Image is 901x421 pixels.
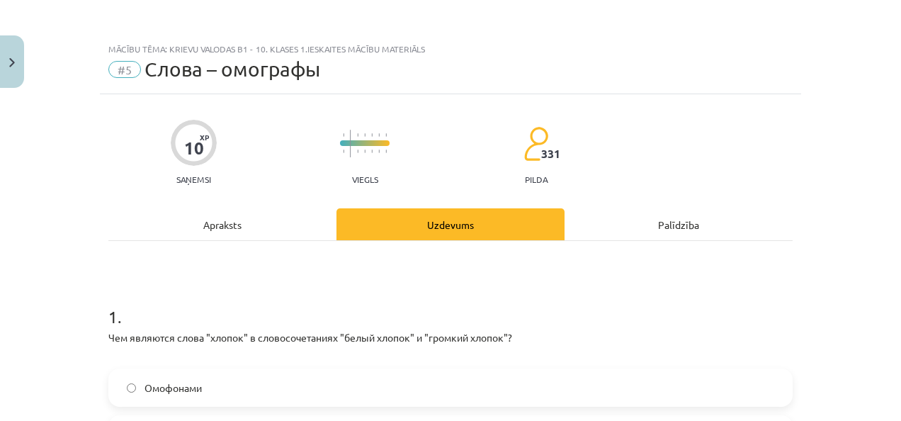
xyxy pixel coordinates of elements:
img: icon-long-line-d9ea69661e0d244f92f715978eff75569469978d946b2353a9bb055b3ed8787d.svg [350,130,351,157]
img: icon-short-line-57e1e144782c952c97e751825c79c345078a6d821885a25fce030b3d8c18986b.svg [364,133,365,137]
div: Mācību tēma: Krievu valodas b1 - 10. klases 1.ieskaites mācību materiāls [108,44,793,54]
div: Palīdzība [565,208,793,240]
p: Viegls [352,174,378,184]
h1: 1 . [108,282,793,326]
img: icon-short-line-57e1e144782c952c97e751825c79c345078a6d821885a25fce030b3d8c18986b.svg [343,150,344,153]
p: Saņemsi [171,174,217,184]
img: icon-short-line-57e1e144782c952c97e751825c79c345078a6d821885a25fce030b3d8c18986b.svg [364,150,365,153]
div: Apraksts [108,208,336,240]
div: Uzdevums [336,208,565,240]
img: icon-short-line-57e1e144782c952c97e751825c79c345078a6d821885a25fce030b3d8c18986b.svg [385,150,387,153]
img: icon-short-line-57e1e144782c952c97e751825c79c345078a6d821885a25fce030b3d8c18986b.svg [378,150,380,153]
img: icon-short-line-57e1e144782c952c97e751825c79c345078a6d821885a25fce030b3d8c18986b.svg [357,150,358,153]
p: pilda [525,174,548,184]
img: icon-short-line-57e1e144782c952c97e751825c79c345078a6d821885a25fce030b3d8c18986b.svg [385,133,387,137]
img: icon-short-line-57e1e144782c952c97e751825c79c345078a6d821885a25fce030b3d8c18986b.svg [371,133,373,137]
span: Омофонами [144,381,202,395]
span: XP [200,133,209,141]
img: icon-short-line-57e1e144782c952c97e751825c79c345078a6d821885a25fce030b3d8c18986b.svg [371,150,373,153]
div: 10 [184,138,204,158]
span: 331 [541,147,560,160]
img: students-c634bb4e5e11cddfef0936a35e636f08e4e9abd3cc4e673bd6f9a4125e45ecb1.svg [523,126,548,162]
input: Омофонами [127,383,136,393]
p: Чем являются слова "хлопок" в словосочетаниях "белый хлопок" и "громкий хлопок"? [108,330,793,360]
img: icon-short-line-57e1e144782c952c97e751825c79c345078a6d821885a25fce030b3d8c18986b.svg [357,133,358,137]
img: icon-short-line-57e1e144782c952c97e751825c79c345078a6d821885a25fce030b3d8c18986b.svg [343,133,344,137]
img: icon-short-line-57e1e144782c952c97e751825c79c345078a6d821885a25fce030b3d8c18986b.svg [378,133,380,137]
span: #5 [108,61,141,78]
img: icon-close-lesson-0947bae3869378f0d4975bcd49f059093ad1ed9edebbc8119c70593378902aed.svg [9,58,15,67]
span: Слова – омографы [144,57,320,81]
